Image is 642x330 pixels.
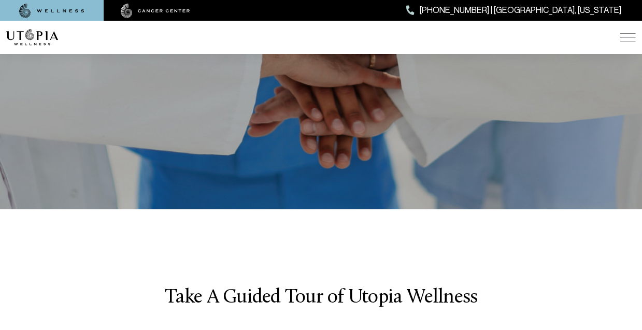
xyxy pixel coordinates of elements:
a: [PHONE_NUMBER] | [GEOGRAPHIC_DATA], [US_STATE] [406,4,621,17]
img: logo [6,29,58,46]
img: icon-hamburger [620,33,636,41]
span: [PHONE_NUMBER] | [GEOGRAPHIC_DATA], [US_STATE] [420,4,621,17]
img: wellness [19,4,84,18]
img: cancer center [121,4,190,18]
h3: Take A Guided Tour of Utopia Wellness [6,287,636,309]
